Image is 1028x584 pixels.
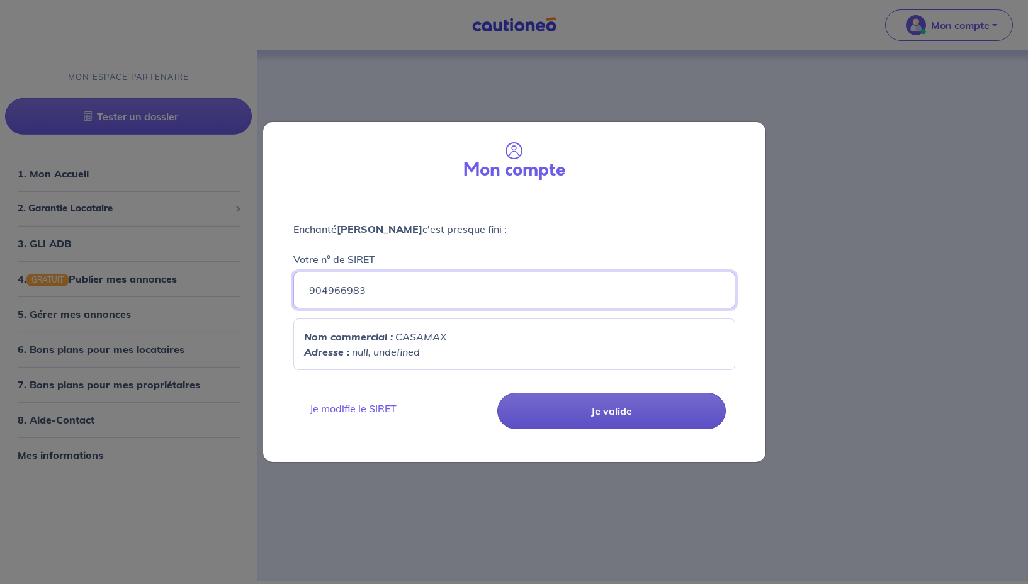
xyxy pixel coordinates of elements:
p: Votre n° de SIRET [293,252,375,267]
h3: Mon compte [463,160,565,181]
strong: Nom commercial : [304,330,393,343]
a: Je modifie le SIRET [302,401,493,416]
button: Je valide [497,393,726,429]
strong: Adresse : [304,345,349,358]
em: CASAMAX [395,330,447,343]
input: Ex : 4356797535 [293,272,735,308]
strong: [PERSON_NAME] [337,223,422,235]
em: null, undefined [352,345,420,358]
p: Enchanté c'est presque fini : [293,222,735,237]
